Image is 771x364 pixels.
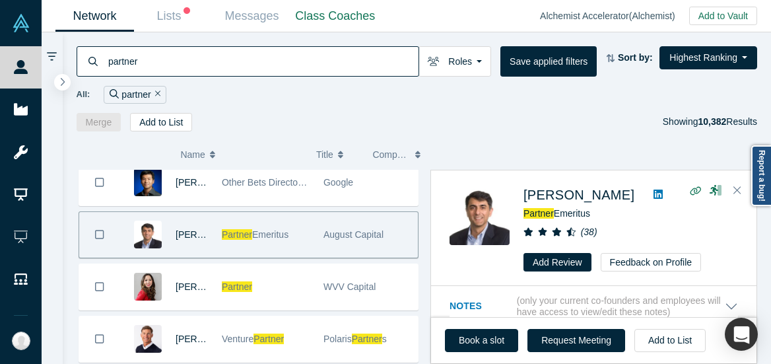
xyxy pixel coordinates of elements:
button: Add Review [523,253,591,272]
a: [PERSON_NAME] [176,334,251,344]
a: Lists [134,1,213,32]
span: Partner [222,229,252,240]
span: Emeritus [252,229,288,240]
button: Highest Ranking [659,46,757,69]
button: Bookmark [79,160,120,205]
i: ( 38 ) [581,227,597,237]
a: Book a slot [445,329,518,352]
span: Partner [352,334,382,344]
span: Partner [253,334,284,344]
span: All: [77,88,90,101]
span: Venture [222,334,253,344]
button: Merge [77,113,121,131]
button: Title [316,141,359,168]
button: Company [372,141,415,168]
div: partner [104,86,166,104]
button: Request Meeting [527,329,625,352]
img: Danielle D'Agostaro's Profile Image [134,273,162,301]
button: Name [180,141,302,168]
img: Vivek Mehra's Profile Image [450,185,510,245]
button: Add to List [634,329,706,352]
span: Google [323,177,353,188]
a: [PERSON_NAME] [176,229,251,240]
img: Steven Kan's Profile Image [134,168,162,196]
h3: Notes [450,299,514,313]
span: August Capital [323,229,384,240]
button: Remove Filter [151,87,161,102]
span: Emeritus [554,208,590,219]
span: Name [180,141,205,168]
button: Feedback on Profile [601,253,702,272]
a: [PERSON_NAME] [523,188,634,202]
span: Results [698,116,757,127]
img: Gary Swart's Profile Image [134,325,162,353]
button: Add to List [130,113,192,131]
span: Title [316,141,333,168]
span: Partner [222,281,252,292]
span: Other Bets Director, Google [222,177,335,188]
span: Partner [523,208,554,219]
strong: 10,382 [698,116,726,127]
strong: Sort by: [618,52,653,63]
a: [PERSON_NAME] [176,281,251,292]
button: Add to Vault [689,7,757,25]
button: Bookmark [79,316,120,362]
img: Alchemist Vault Logo [12,14,30,32]
a: Report a bug! [751,145,771,206]
a: Messages [213,1,291,32]
span: Company [372,141,410,168]
span: s [382,334,387,344]
img: India Michael's Account [12,332,30,350]
button: Notes (only your current co-founders and employees will have access to view/edit these notes) [450,295,738,318]
span: Polaris [323,334,352,344]
button: Bookmark [79,264,120,310]
div: Showing [663,113,757,131]
button: Roles [419,46,491,77]
div: Alchemist Accelerator ( Alchemist ) [540,9,689,23]
a: [PERSON_NAME] [176,177,251,188]
button: Close [727,180,747,201]
button: Bookmark [79,212,120,258]
img: Vivek Mehra's Profile Image [134,221,162,248]
button: Save applied filters [500,46,597,77]
a: Class Coaches [291,1,380,32]
a: Network [55,1,134,32]
p: (only your current co-founders and employees will have access to view/edit these notes) [517,295,725,318]
span: WVV Capital [323,281,376,292]
input: Search by name, title, company, summary, expertise, investment criteria or topics of focus [107,46,419,77]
